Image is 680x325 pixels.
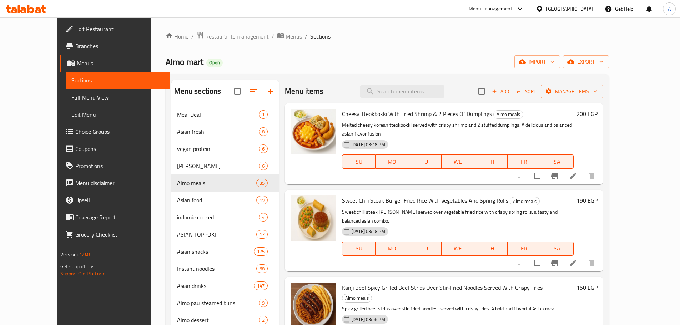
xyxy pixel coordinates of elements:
[530,168,545,183] span: Select to update
[171,140,279,157] div: vegan protein6
[408,154,442,169] button: TU
[171,174,279,192] div: Almo meals35
[177,247,254,256] div: Asian snacks
[583,167,600,184] button: delete
[254,281,268,290] div: items
[342,304,574,313] p: Spicy grilled beef strips over stir-fried noodles, served with crispy fries. A bold and flavorful...
[60,262,93,271] span: Get support on:
[171,277,279,294] div: Asian drinks147
[60,250,78,259] span: Version:
[442,154,475,169] button: WE
[177,110,259,119] span: Meal Deal
[66,106,170,123] a: Edit Menu
[576,195,598,205] h6: 190 EGP
[177,264,256,273] span: Instant noodles
[411,157,439,167] span: TU
[285,86,324,97] h2: Menu items
[569,57,603,66] span: export
[75,179,165,187] span: Menu disclaimer
[259,128,267,135] span: 8
[60,226,170,243] a: Grocery Checklist
[508,154,541,169] button: FR
[517,87,536,96] span: Sort
[259,213,268,222] div: items
[230,84,245,99] span: Select all sections
[378,157,406,167] span: MO
[515,86,538,97] button: Sort
[257,180,267,187] span: 35
[254,247,268,256] div: items
[520,57,554,66] span: import
[563,55,609,68] button: export
[512,86,541,97] span: Sort items
[576,283,598,293] h6: 150 EGP
[510,197,539,205] span: Almo meals
[569,172,578,180] a: Edit menu item
[75,144,165,153] span: Coupons
[546,87,598,96] span: Manage items
[546,5,593,13] div: [GEOGRAPHIC_DATA]
[71,76,165,85] span: Sections
[75,213,165,222] span: Coverage Report
[530,255,545,270] span: Select to update
[286,32,302,41] span: Menus
[474,84,489,99] span: Select section
[177,299,259,307] span: Almo pau steamed buns
[171,106,279,123] div: Meal Deal1
[79,250,90,259] span: 1.0.0
[177,230,256,239] span: ASIAN TOPPOKI
[376,242,409,256] button: MO
[259,162,268,170] div: items
[342,282,543,293] span: Kanji Beef Spicy Grilled Beef Strips Over Stir-Fried Noodles Served With Crispy Fries
[77,59,165,67] span: Menus
[166,32,609,41] nav: breadcrumb
[174,86,221,97] h2: Menu sections
[171,209,279,226] div: indomie cooked4
[257,197,267,204] span: 19
[291,195,336,241] img: Sweet Chili Steak Burger Fried Rice With Vegetables And Spring Rolls
[668,5,671,13] span: A
[576,109,598,119] h6: 200 EGP
[543,157,571,167] span: SA
[259,316,268,324] div: items
[342,195,508,206] span: Sweet Chili Steak Burger Fried Rice With Vegetables And Spring Rolls
[171,243,279,260] div: Asian snacks175
[60,209,170,226] a: Coverage Report
[272,32,274,41] li: /
[408,242,442,256] button: TU
[256,179,268,187] div: items
[342,294,372,303] div: Almo meals
[177,179,256,187] div: Almo meals
[546,167,563,184] button: Branch-specific-item
[259,299,268,307] div: items
[166,54,203,70] span: Almo mart
[291,109,336,154] img: Cheesy Tteokbokki With Fried Shrimp & 2 Pieces Of Dumplings
[171,294,279,311] div: Almo pau steamed buns9
[569,259,578,267] a: Edit menu item
[177,196,256,204] span: Asian food
[75,196,165,204] span: Upsell
[259,214,267,221] span: 4
[543,243,571,254] span: SA
[510,243,538,254] span: FR
[171,123,279,140] div: Asian fresh8
[177,281,254,290] span: Asian drinks
[360,85,444,98] input: search
[254,283,267,289] span: 147
[66,89,170,106] a: Full Menu View
[60,123,170,140] a: Choice Groups
[469,5,513,13] div: Menu-management
[378,243,406,254] span: MO
[177,213,259,222] div: indomie cooked
[342,121,574,138] p: Melted cheesy korean tteokbokki served with crispy shrimp and 2 stuffed dumplings. A delicious an...
[477,157,505,167] span: TH
[546,254,563,271] button: Branch-specific-item
[60,55,170,72] a: Menus
[342,108,492,119] span: Cheesy Tteokbokki With Fried Shrimp & 2 Pieces Of Dumplings
[75,127,165,136] span: Choice Groups
[489,86,512,97] button: Add
[474,242,508,256] button: TH
[345,243,372,254] span: SU
[477,243,505,254] span: TH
